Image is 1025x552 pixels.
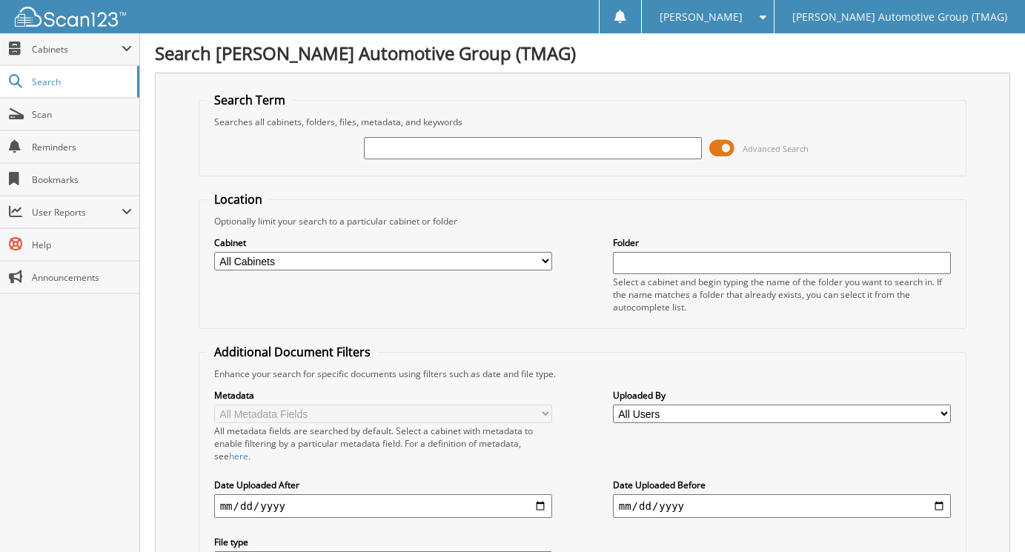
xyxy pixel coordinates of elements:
[32,76,130,88] span: Search
[32,43,122,56] span: Cabinets
[214,536,553,548] label: File type
[32,271,132,284] span: Announcements
[207,116,959,128] div: Searches all cabinets, folders, files, metadata, and keywords
[15,7,126,27] img: scan123-logo-white.svg
[660,13,743,21] span: [PERSON_NAME]
[214,479,553,491] label: Date Uploaded After
[613,389,952,402] label: Uploaded By
[613,494,952,518] input: end
[613,236,952,249] label: Folder
[743,143,809,154] span: Advanced Search
[207,368,959,380] div: Enhance your search for specific documents using filters such as date and file type.
[613,276,952,313] div: Select a cabinet and begin typing the name of the folder you want to search in. If the name match...
[207,215,959,227] div: Optionally limit your search to a particular cabinet or folder
[207,344,378,360] legend: Additional Document Filters
[207,92,293,108] legend: Search Term
[229,450,248,462] a: here
[214,236,553,249] label: Cabinet
[207,191,270,207] legend: Location
[32,108,132,121] span: Scan
[214,494,553,518] input: start
[214,425,553,462] div: All metadata fields are searched by default. Select a cabinet with metadata to enable filtering b...
[613,479,952,491] label: Date Uploaded Before
[214,389,553,402] label: Metadata
[792,13,1007,21] span: [PERSON_NAME] Automotive Group (TMAG)
[155,41,1010,65] h1: Search [PERSON_NAME] Automotive Group (TMAG)
[32,206,122,219] span: User Reports
[32,173,132,186] span: Bookmarks
[32,239,132,251] span: Help
[32,141,132,153] span: Reminders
